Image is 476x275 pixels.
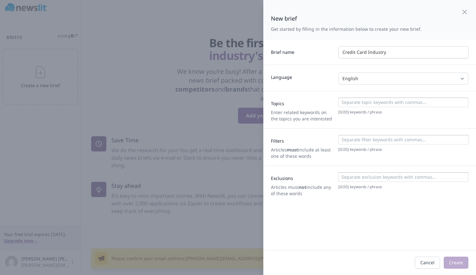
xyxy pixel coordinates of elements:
[338,184,468,189] p: [ 0 / 20 ] keywords / phrase
[271,147,333,159] p: Articles include at least one of these words
[415,257,440,269] button: Cancel
[340,99,466,106] input: Separate topic keywords with commas...
[338,110,468,115] p: [ 0 / 20 ] keywords / phrase
[338,147,468,152] p: [ 0 / 20 ] keywords / phrase
[271,184,333,197] p: Articles must include any of these words
[271,72,333,80] label: Language
[271,14,422,23] h2: New brief
[444,257,468,269] button: Create
[287,147,298,153] strong: must
[340,137,466,143] input: Separate filter keywords with commas...
[271,98,333,107] label: Topics
[271,173,333,182] label: Exclusions
[340,174,466,180] input: Separate exclusion keywords with commas...
[271,47,333,55] label: Brief name
[271,109,333,122] p: Enter related keywords on the topics you are interested
[271,135,333,144] label: Filters
[271,26,422,32] p: Get started by filling in the information below to create your new brief.
[299,184,306,190] strong: not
